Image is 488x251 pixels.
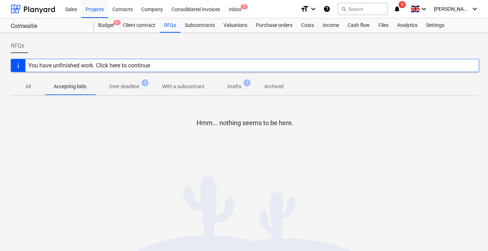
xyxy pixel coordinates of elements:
[243,79,251,86] span: 1
[420,5,428,13] i: keyboard_arrow_down
[113,20,121,25] span: 9+
[227,83,241,90] p: Drafts
[94,18,119,33] div: Budget
[141,79,149,86] span: 3
[318,18,343,33] a: Income
[309,5,318,13] i: keyboard_arrow_down
[264,83,284,90] p: Archived
[393,18,422,33] a: Analytics
[19,83,37,90] p: All
[422,18,449,33] a: Settings
[94,18,119,33] a: Budget9+
[11,23,85,30] div: Colmeallie
[109,83,139,90] p: Over deadline
[28,62,150,69] div: You have unfinished work. Click here to continue
[297,18,318,33] a: Costs
[197,119,294,127] p: Hmm... nothing seems to be here.
[162,83,204,90] p: With a subcontract
[343,18,374,33] a: Cash flow
[160,18,180,33] a: RFQs
[11,42,24,50] span: RFQs
[252,18,297,33] a: Purchase orders
[300,5,309,13] i: format_size
[119,18,160,33] a: Client contract
[374,18,393,33] a: Files
[434,6,470,12] span: [PERSON_NAME] Jack
[393,5,401,13] i: notifications
[341,6,347,12] span: search
[241,4,248,9] span: 1
[338,3,388,15] button: Search
[54,83,86,90] p: Accepting bids
[180,18,219,33] a: Subcontracts
[398,1,406,8] span: 9
[219,18,252,33] a: Valuations
[323,5,330,13] i: Knowledge base
[452,217,488,251] iframe: Chat Widget
[470,5,479,13] i: keyboard_arrow_down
